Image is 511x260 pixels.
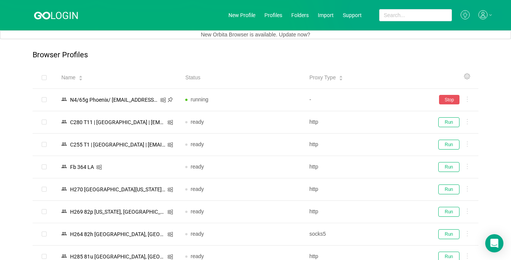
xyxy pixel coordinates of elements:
[303,201,427,223] td: http
[79,75,83,77] i: icon: caret-up
[185,74,200,82] span: Status
[191,253,204,259] span: ready
[379,9,452,21] input: Search...
[485,234,503,252] div: Open Intercom Messenger
[309,74,336,82] span: Proxy Type
[191,186,204,192] span: ready
[438,207,459,217] button: Run
[167,120,173,125] i: icon: windows
[438,184,459,194] button: Run
[303,178,427,201] td: http
[167,187,173,192] i: icon: windows
[438,117,459,127] button: Run
[339,77,343,80] i: icon: caret-down
[291,12,309,18] a: Folders
[96,164,102,170] i: icon: windows
[303,111,427,134] td: http
[339,75,343,77] i: icon: caret-up
[68,140,167,150] div: C255 T1 | [GEOGRAPHIC_DATA] | [EMAIL_ADDRESS][DOMAIN_NAME]
[438,140,459,150] button: Run
[167,142,173,148] i: icon: windows
[61,74,75,82] span: Name
[318,12,334,18] a: Import
[343,12,362,18] a: Support
[68,162,96,172] div: Fb 364 LA
[167,254,173,260] i: icon: windows
[68,117,167,127] div: C280 T11 | [GEOGRAPHIC_DATA] | [EMAIL_ADDRESS][DOMAIN_NAME]
[191,96,208,102] span: running
[303,89,427,111] td: -
[33,50,88,59] p: Browser Profiles
[439,95,459,104] button: Stop
[303,223,427,246] td: socks5
[438,229,459,239] button: Run
[68,95,160,105] div: N4/65g Phoenix/ [EMAIL_ADDRESS][DOMAIN_NAME]
[264,12,282,18] a: Profiles
[79,77,83,80] i: icon: caret-down
[339,74,343,80] div: Sort
[191,231,204,237] span: ready
[191,141,204,147] span: ready
[191,119,204,125] span: ready
[438,162,459,172] button: Run
[303,156,427,178] td: http
[191,164,204,170] span: ready
[167,232,173,237] i: icon: windows
[303,134,427,156] td: http
[68,184,167,194] div: Н270 [GEOGRAPHIC_DATA][US_STATE]/ [EMAIL_ADDRESS][DOMAIN_NAME]
[68,207,167,217] div: Н269 82p [US_STATE], [GEOGRAPHIC_DATA]/ [EMAIL_ADDRESS][DOMAIN_NAME]
[68,229,167,239] div: Н264 82h [GEOGRAPHIC_DATA], [GEOGRAPHIC_DATA]/ [EMAIL_ADDRESS][DOMAIN_NAME]
[228,12,255,18] a: New Profile
[167,209,173,215] i: icon: windows
[167,97,173,102] i: icon: pushpin
[191,208,204,214] span: ready
[78,74,83,80] div: Sort
[160,97,166,103] i: icon: windows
